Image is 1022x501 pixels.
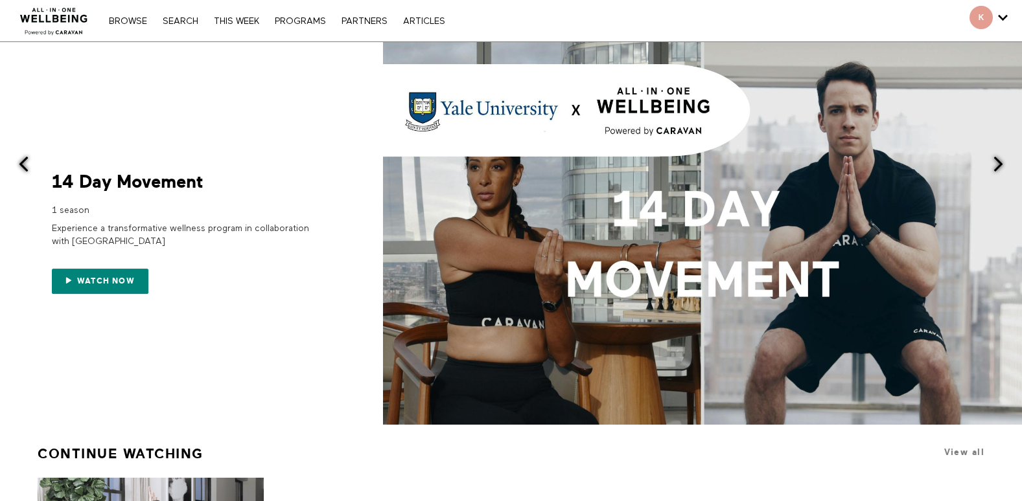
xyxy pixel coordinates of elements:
a: ARTICLES [397,17,452,26]
nav: Primary [102,14,451,27]
a: Search [156,17,205,26]
a: PARTNERS [335,17,394,26]
a: THIS WEEK [207,17,266,26]
a: Continue Watching [38,440,203,467]
a: Browse [102,17,154,26]
a: View all [944,447,984,457]
a: PROGRAMS [268,17,332,26]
